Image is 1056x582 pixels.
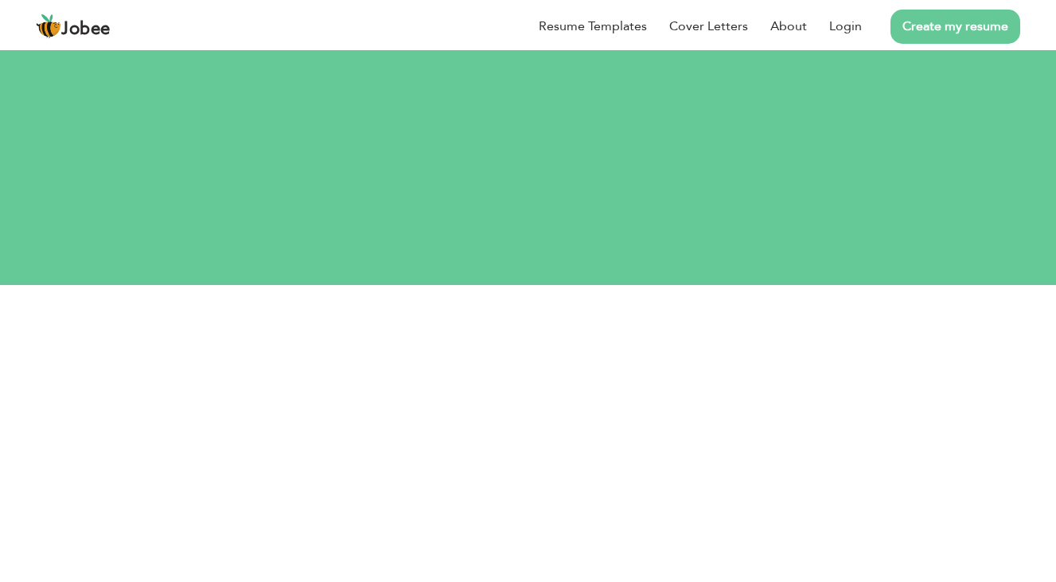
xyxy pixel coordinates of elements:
[770,17,807,36] a: About
[890,10,1020,44] a: Create my resume
[539,17,647,36] a: Resume Templates
[669,17,748,36] a: Cover Letters
[61,21,111,38] span: Jobee
[829,17,862,36] a: Login
[36,14,61,39] img: jobee.io
[36,14,111,39] a: Jobee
